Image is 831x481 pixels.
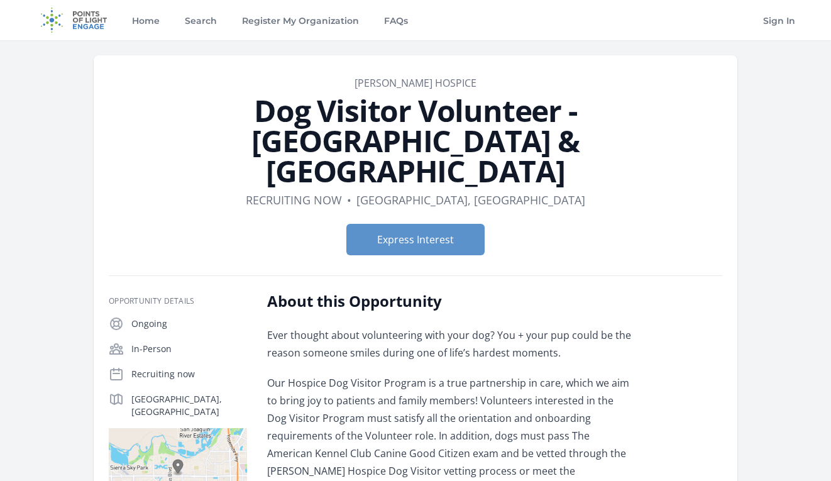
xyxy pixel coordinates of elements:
p: In-Person [131,343,247,355]
dd: Recruiting now [246,191,342,209]
h2: About this Opportunity [267,291,635,311]
p: Recruiting now [131,368,247,380]
button: Express Interest [346,224,485,255]
a: [PERSON_NAME] Hospice [355,76,476,90]
h1: Dog Visitor Volunteer - [GEOGRAPHIC_DATA] & [GEOGRAPHIC_DATA] [109,96,722,186]
p: Ongoing [131,318,247,330]
dd: [GEOGRAPHIC_DATA], [GEOGRAPHIC_DATA] [356,191,585,209]
h3: Opportunity Details [109,296,247,306]
div: • [347,191,351,209]
p: [GEOGRAPHIC_DATA], [GEOGRAPHIC_DATA] [131,393,247,418]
